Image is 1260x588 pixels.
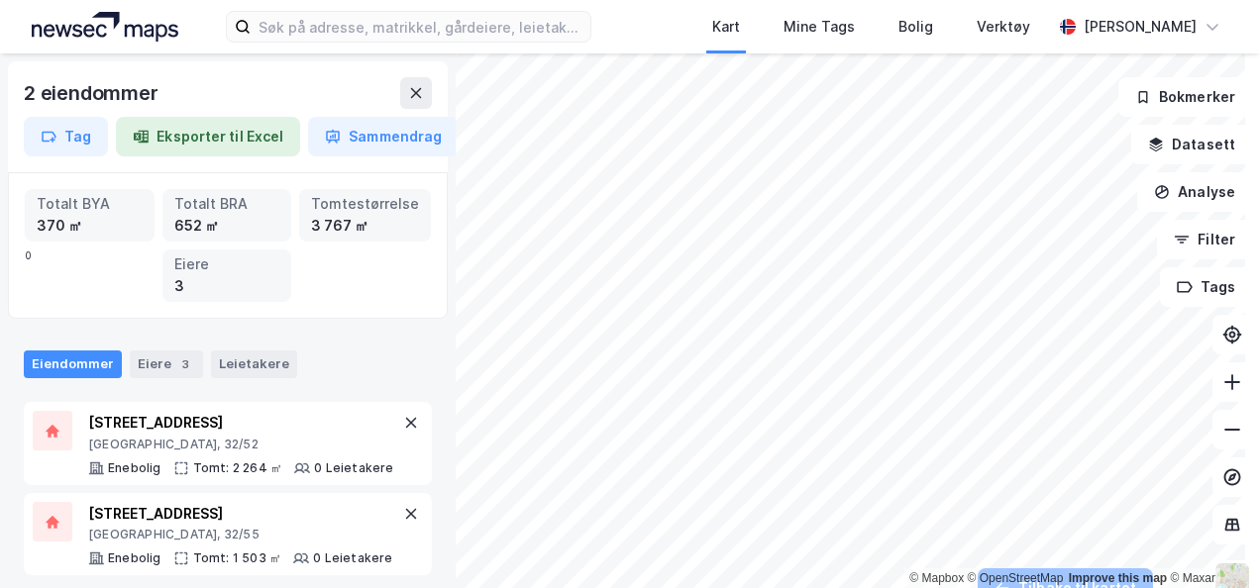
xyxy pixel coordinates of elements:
div: Eiere [174,253,280,275]
div: 0 Leietakere [314,460,393,476]
div: 370 ㎡ [37,215,143,237]
a: Improve this map [1069,571,1167,585]
button: Bokmerker [1118,77,1252,117]
div: Totalt BYA [37,193,143,215]
div: [STREET_ADDRESS] [88,411,394,435]
div: Tomt: 2 264 ㎡ [193,460,283,476]
button: Tag [24,117,108,156]
button: Analyse [1137,172,1252,212]
div: 3 767 ㎡ [311,215,419,237]
a: Mapbox [909,571,964,585]
iframe: Chat Widget [1161,493,1260,588]
div: Tomt: 1 503 ㎡ [193,550,282,566]
button: Sammendrag [308,117,459,156]
div: Leietakere [211,350,297,378]
div: Kontrollprogram for chat [1161,493,1260,588]
div: Kart [712,15,740,39]
div: 652 ㎡ [174,215,280,237]
div: 0 [25,189,431,302]
div: 3 [175,354,195,374]
div: Bolig [898,15,933,39]
a: OpenStreetMap [968,571,1064,585]
div: Eiendommer [24,350,122,378]
div: [PERSON_NAME] [1084,15,1197,39]
div: Tomtestørrelse [311,193,419,215]
div: [GEOGRAPHIC_DATA], 32/52 [88,437,394,452]
div: [GEOGRAPHIC_DATA], 32/55 [88,527,393,542]
div: [STREET_ADDRESS] [88,502,393,526]
div: 2 eiendommer [24,77,162,109]
div: Enebolig [108,460,161,476]
input: Søk på adresse, matrikkel, gårdeiere, leietakere eller personer [251,12,589,42]
button: Datasett [1131,125,1252,164]
div: 3 [174,275,280,297]
div: Mine Tags [784,15,855,39]
button: Tags [1160,267,1252,307]
div: Enebolig [108,550,161,566]
button: Eksporter til Excel [116,117,300,156]
div: 0 Leietakere [313,550,392,566]
img: logo.a4113a55bc3d86da70a041830d287a7e.svg [32,12,178,42]
div: Eiere [130,350,203,378]
div: Totalt BRA [174,193,280,215]
div: Verktøy [977,15,1030,39]
button: Filter [1157,220,1252,259]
